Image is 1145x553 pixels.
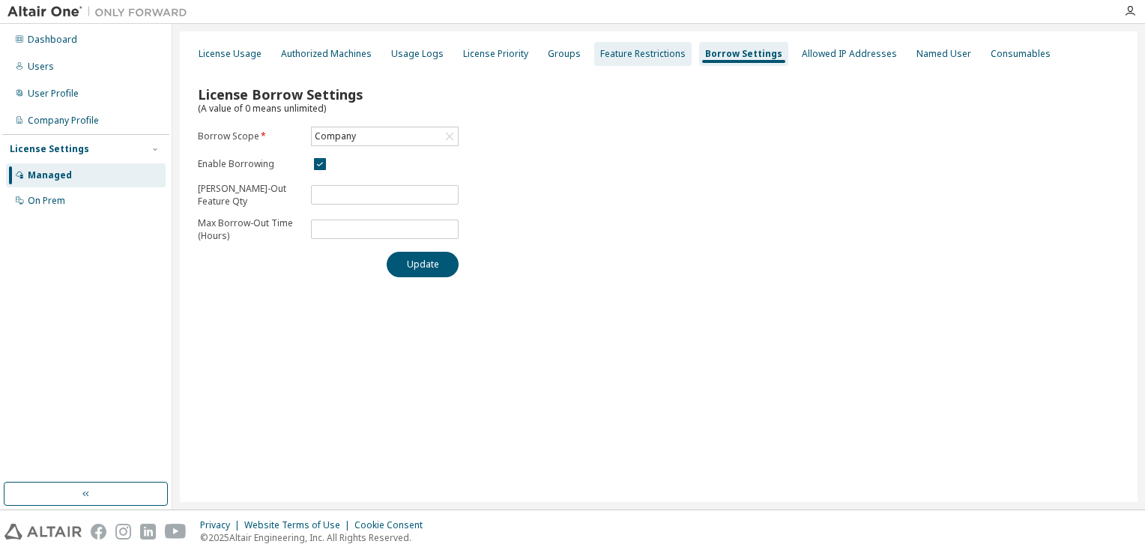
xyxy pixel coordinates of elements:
label: Enable Borrowing [198,158,302,170]
div: License Usage [199,48,262,60]
div: Managed [28,169,72,181]
img: youtube.svg [165,524,187,540]
div: Groups [548,48,581,60]
div: Company [312,128,358,145]
div: Cookie Consent [354,519,432,531]
div: Company [312,127,458,145]
span: (A value of 0 means unlimited) [198,102,326,115]
div: Feature Restrictions [600,48,686,60]
img: Altair One [7,4,195,19]
div: Website Terms of Use [244,519,354,531]
div: Named User [916,48,971,60]
img: facebook.svg [91,524,106,540]
div: User Profile [28,88,79,100]
div: Usage Logs [391,48,444,60]
div: Consumables [991,48,1051,60]
div: On Prem [28,195,65,207]
img: linkedin.svg [140,524,156,540]
div: Allowed IP Addresses [802,48,897,60]
div: Privacy [200,519,244,531]
span: License Borrow Settings [198,85,363,103]
div: Dashboard [28,34,77,46]
img: altair_logo.svg [4,524,82,540]
img: instagram.svg [115,524,131,540]
div: Company Profile [28,115,99,127]
label: Borrow Scope [198,130,302,142]
button: Update [387,252,459,277]
div: Authorized Machines [281,48,372,60]
div: Users [28,61,54,73]
p: © 2025 Altair Engineering, Inc. All Rights Reserved. [200,531,432,544]
p: [PERSON_NAME]-Out Feature Qty [198,182,302,208]
div: License Priority [463,48,528,60]
p: Max Borrow-Out Time (Hours) [198,217,302,242]
div: Borrow Settings [705,48,782,60]
div: License Settings [10,143,89,155]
